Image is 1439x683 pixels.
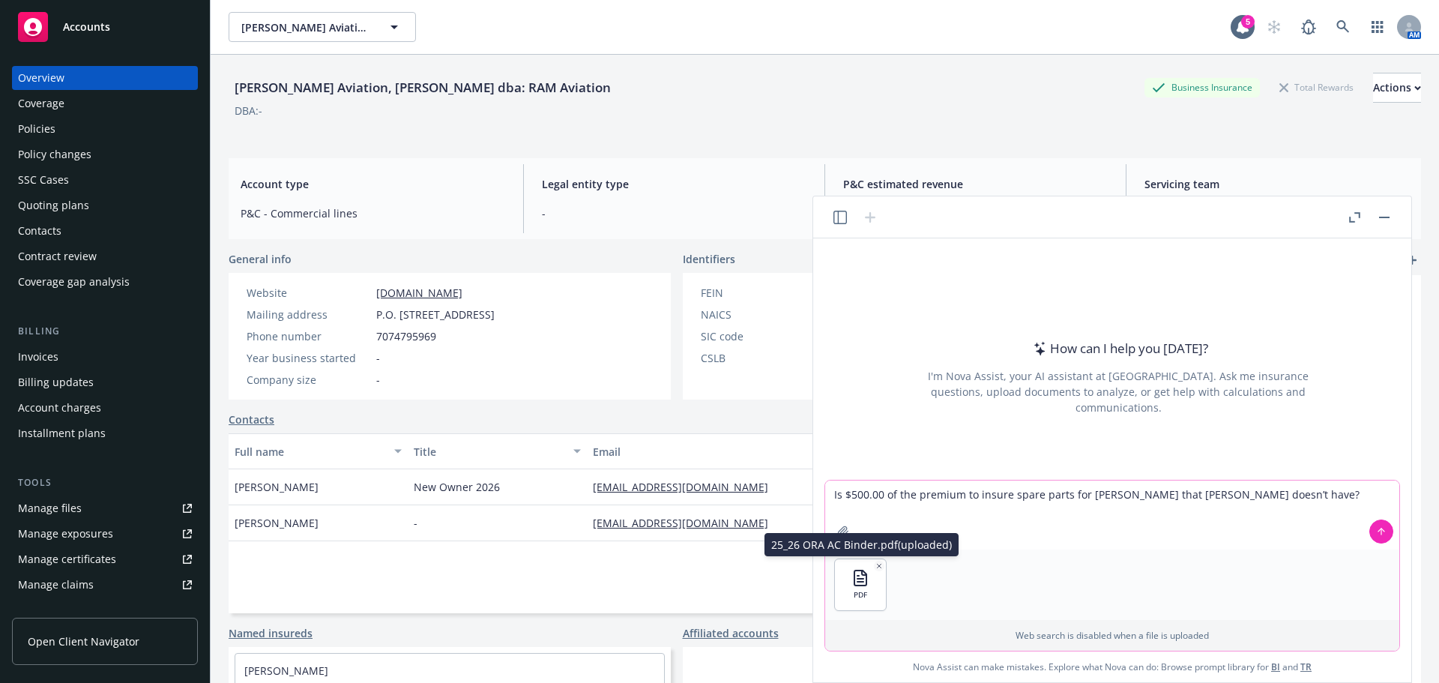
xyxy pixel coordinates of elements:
[414,444,564,460] div: Title
[376,372,380,388] span: -
[12,66,198,90] a: Overview
[593,516,780,530] a: [EMAIL_ADDRESS][DOMAIN_NAME]
[1271,661,1280,673] a: BI
[587,433,885,469] button: Email
[414,479,500,495] span: New Owner 2026
[12,370,198,394] a: Billing updates
[683,251,735,267] span: Identifiers
[1328,12,1358,42] a: Search
[241,19,371,35] span: [PERSON_NAME] Aviation, [PERSON_NAME] dba: RAM Aviation
[18,142,91,166] div: Policy changes
[63,21,110,33] span: Accounts
[12,522,198,546] a: Manage exposures
[12,142,198,166] a: Policy changes
[376,328,436,344] span: 7074795969
[414,515,417,531] span: -
[18,244,97,268] div: Contract review
[1363,12,1393,42] a: Switch app
[247,307,370,322] div: Mailing address
[18,496,82,520] div: Manage files
[701,285,824,301] div: FEIN
[843,176,1108,192] span: P&C estimated revenue
[376,350,380,366] span: -
[18,522,113,546] div: Manage exposures
[18,421,106,445] div: Installment plans
[12,475,198,490] div: Tools
[235,103,262,118] div: DBA: -
[18,219,61,243] div: Contacts
[229,78,617,97] div: [PERSON_NAME] Aviation, [PERSON_NAME] dba: RAM Aviation
[18,345,58,369] div: Invoices
[229,433,408,469] button: Full name
[18,270,130,294] div: Coverage gap analysis
[376,286,462,300] a: [DOMAIN_NAME]
[18,168,69,192] div: SSC Cases
[701,307,824,322] div: NAICS
[854,590,867,600] span: PDF
[12,168,198,192] a: SSC Cases
[825,481,1399,550] textarea: Is $500.00 of the premium to insure spare parts for [PERSON_NAME] that [PERSON_NAME] doesn’t have?
[12,324,198,339] div: Billing
[1403,251,1421,269] a: add
[12,193,198,217] a: Quoting plans
[244,664,328,678] a: [PERSON_NAME]
[701,328,824,344] div: SIC code
[908,368,1329,415] div: I'm Nova Assist, your AI assistant at [GEOGRAPHIC_DATA]. Ask me insurance questions, upload docum...
[235,444,385,460] div: Full name
[834,629,1390,642] p: Web search is disabled when a file is uploaded
[12,421,198,445] a: Installment plans
[12,396,198,420] a: Account charges
[18,573,94,597] div: Manage claims
[12,117,198,141] a: Policies
[12,91,198,115] a: Coverage
[1272,78,1361,97] div: Total Rewards
[1259,12,1289,42] a: Start snowing
[18,370,94,394] div: Billing updates
[12,345,198,369] a: Invoices
[241,205,505,221] span: P&C - Commercial lines
[241,176,505,192] span: Account type
[376,307,495,322] span: P.O. [STREET_ADDRESS]
[18,396,101,420] div: Account charges
[18,66,64,90] div: Overview
[1300,661,1312,673] a: TR
[229,625,313,641] a: Named insureds
[701,350,824,366] div: CSLB
[1241,15,1255,28] div: 5
[229,412,274,427] a: Contacts
[1144,78,1260,97] div: Business Insurance
[12,598,198,622] a: Manage BORs
[18,91,64,115] div: Coverage
[1029,339,1208,358] div: How can I help you [DATE]?
[247,285,370,301] div: Website
[28,634,139,649] span: Open Client Navigator
[12,219,198,243] a: Contacts
[12,573,198,597] a: Manage claims
[683,625,779,641] a: Affiliated accounts
[593,444,863,460] div: Email
[542,205,806,221] span: -
[235,515,319,531] span: [PERSON_NAME]
[542,176,806,192] span: Legal entity type
[593,480,780,494] a: [EMAIL_ADDRESS][DOMAIN_NAME]
[1373,73,1421,102] div: Actions
[12,270,198,294] a: Coverage gap analysis
[247,328,370,344] div: Phone number
[18,547,116,571] div: Manage certificates
[12,6,198,48] a: Accounts
[18,193,89,217] div: Quoting plans
[235,479,319,495] span: [PERSON_NAME]
[229,251,292,267] span: General info
[229,12,416,42] button: [PERSON_NAME] Aviation, [PERSON_NAME] dba: RAM Aviation
[913,652,1312,682] span: Nova Assist can make mistakes. Explore what Nova can do: Browse prompt library for and
[12,496,198,520] a: Manage files
[408,433,587,469] button: Title
[18,117,55,141] div: Policies
[1373,73,1421,103] button: Actions
[12,547,198,571] a: Manage certificates
[247,350,370,366] div: Year business started
[1294,12,1324,42] a: Report a Bug
[1144,176,1409,192] span: Servicing team
[12,244,198,268] a: Contract review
